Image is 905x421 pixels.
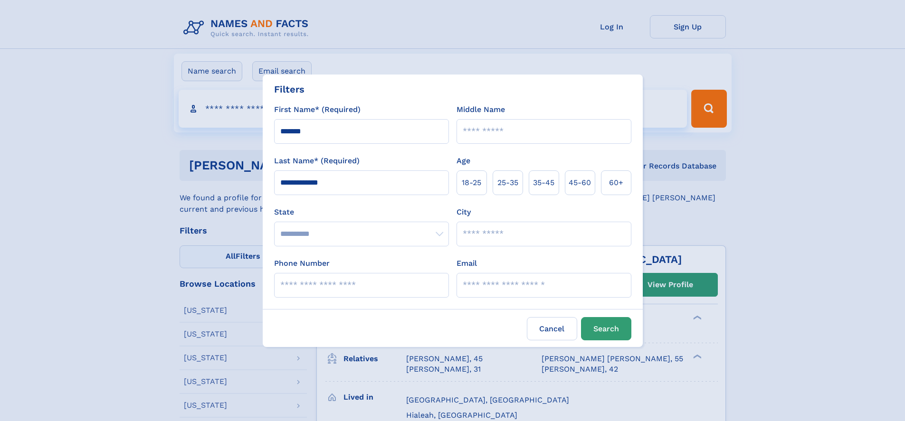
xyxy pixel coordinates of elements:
[457,104,505,115] label: Middle Name
[609,177,623,188] span: 60+
[527,317,577,340] label: Cancel
[274,206,449,218] label: State
[274,104,361,115] label: First Name* (Required)
[581,317,631,340] button: Search
[274,258,330,269] label: Phone Number
[274,155,360,167] label: Last Name* (Required)
[569,177,591,188] span: 45‑60
[533,177,554,188] span: 35‑45
[497,177,518,188] span: 25‑35
[457,155,470,167] label: Age
[462,177,481,188] span: 18‑25
[457,206,471,218] label: City
[274,82,305,96] div: Filters
[457,258,477,269] label: Email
